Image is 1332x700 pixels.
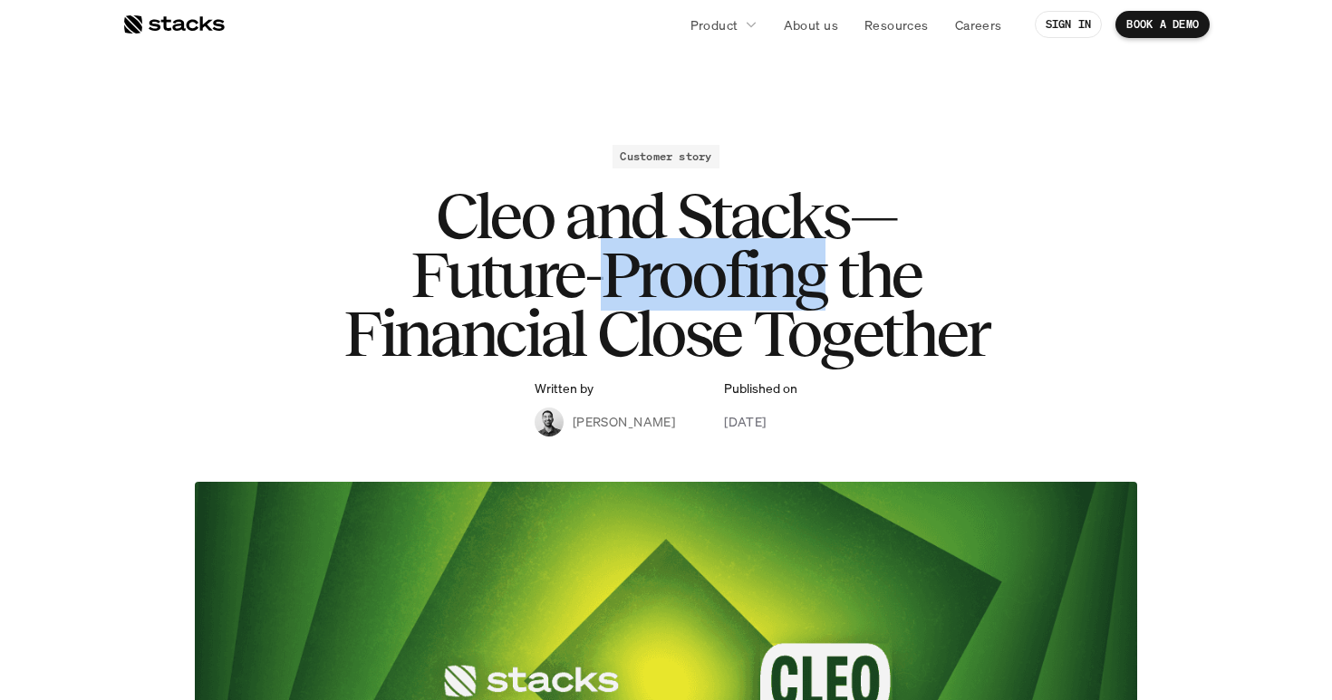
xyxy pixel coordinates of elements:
p: SIGN IN [1046,18,1092,31]
p: BOOK A DEMO [1126,18,1199,31]
p: About us [784,15,838,34]
a: BOOK A DEMO [1115,11,1210,38]
a: Careers [944,8,1013,41]
p: [PERSON_NAME] [573,412,675,431]
h2: Customer story [620,150,711,163]
p: Product [690,15,738,34]
a: Privacy Policy [214,345,294,358]
a: SIGN IN [1035,11,1103,38]
p: Careers [955,15,1002,34]
p: [DATE] [724,412,767,431]
h1: Cleo and Stacks—Future-Proofing the Financial Close Together [304,187,1028,362]
p: Written by [535,381,594,397]
p: Published on [724,381,797,397]
a: Resources [854,8,940,41]
a: About us [773,8,849,41]
p: Resources [864,15,929,34]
